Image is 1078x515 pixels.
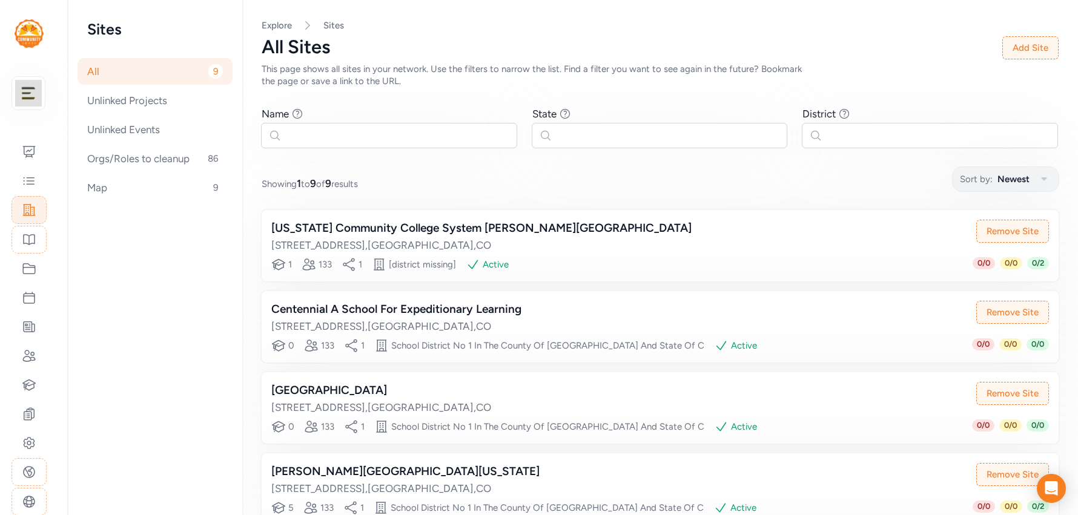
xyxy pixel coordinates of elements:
[361,340,365,352] div: 1
[952,166,1059,192] button: Sort by:Newest
[976,463,1049,486] button: Remove Site
[78,87,233,114] div: Unlinked Projects
[976,220,1049,243] button: Remove Site
[208,180,223,195] span: 9
[271,301,521,318] div: Centennial A School For Expeditionary Learning
[288,502,294,514] div: 5
[288,421,294,433] div: 0
[972,419,994,431] span: 0 / 0
[271,382,491,399] div: [GEOGRAPHIC_DATA]
[1027,257,1049,269] span: 0 / 2
[78,116,233,143] div: Unlinked Events
[321,340,334,352] div: 133
[271,463,540,480] div: [PERSON_NAME][GEOGRAPHIC_DATA][US_STATE]
[1027,338,1049,350] span: 0 / 0
[297,177,301,189] span: 1
[731,340,757,352] div: Active
[262,63,804,87] div: This page shows all sites in your network. Use the filters to narrow the list. Find a filter you ...
[262,19,1059,31] nav: Breadcrumb
[1027,500,1049,513] span: 0 / 2
[731,421,757,433] div: Active
[271,400,491,415] div: [STREET_ADDRESS] , [GEOGRAPHIC_DATA] , CO
[973,257,995,269] span: 0 / 0
[319,258,332,271] div: 133
[78,174,233,201] div: Map
[1037,474,1066,503] div: Open Intercom Messenger
[288,340,294,352] div: 0
[999,338,1022,350] span: 0 / 0
[391,502,704,514] div: School District No 1 In The County Of [GEOGRAPHIC_DATA] And State Of C
[320,502,334,514] div: 133
[78,145,233,172] div: Orgs/Roles to cleanup
[1002,36,1059,59] button: Add Site
[361,421,365,433] div: 1
[960,172,993,186] span: Sort by:
[730,502,756,514] div: Active
[532,107,557,121] div: State
[973,500,995,513] span: 0 / 0
[999,419,1022,431] span: 0 / 0
[391,340,704,352] div: School District No 1 In The County Of [GEOGRAPHIC_DATA] And State Of C
[325,177,331,189] span: 9
[262,176,358,191] span: Showing to of results
[208,64,223,79] span: 9
[262,36,1002,58] div: All Sites
[15,19,44,48] img: logo
[321,421,334,433] div: 133
[1000,257,1022,269] span: 0 / 0
[976,301,1049,324] button: Remove Site
[972,338,994,350] span: 0 / 0
[389,258,456,271] div: [district missing]
[802,107,836,121] div: District
[271,238,692,252] div: [STREET_ADDRESS] , [GEOGRAPHIC_DATA] , CO
[15,80,42,107] img: logo
[323,19,344,31] a: Sites
[271,220,692,237] div: [US_STATE] Community College System [PERSON_NAME][GEOGRAPHIC_DATA]
[359,258,362,271] div: 1
[997,172,1030,186] span: Newest
[87,19,223,39] h2: Sites
[391,421,704,433] div: School District No 1 In The County Of [GEOGRAPHIC_DATA] And State Of C
[271,481,540,496] div: [STREET_ADDRESS] , [GEOGRAPHIC_DATA] , CO
[262,107,289,121] div: Name
[976,382,1049,405] button: Remove Site
[203,151,223,166] span: 86
[262,20,292,31] a: Explore
[310,177,316,189] span: 9
[288,258,292,271] div: 1
[1027,419,1049,431] span: 0 / 0
[271,319,521,333] div: [STREET_ADDRESS] , [GEOGRAPHIC_DATA] , CO
[483,258,509,271] div: Active
[78,58,233,85] div: All
[1000,500,1022,513] span: 0 / 0
[360,502,364,514] div: 1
